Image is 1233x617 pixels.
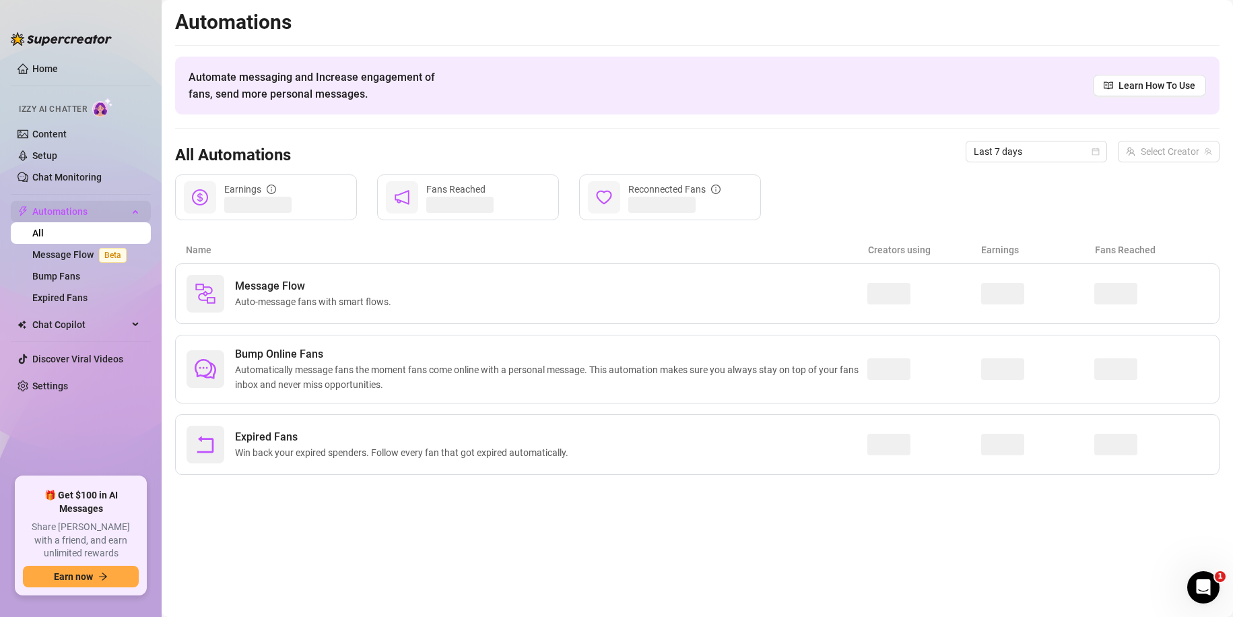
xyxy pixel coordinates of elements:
span: Win back your expired spenders. Follow every fan that got expired automatically. [235,445,574,460]
span: Fans Reached [426,184,486,195]
article: Name [186,242,868,257]
span: thunderbolt [18,206,28,217]
a: All [32,228,44,238]
span: calendar [1092,148,1100,156]
span: read [1104,81,1113,90]
article: Creators using [868,242,982,257]
span: arrow-right [98,572,108,581]
a: Discover Viral Videos [32,354,123,364]
a: Content [32,129,67,139]
div: Reconnected Fans [628,182,721,197]
span: Chat Copilot [32,314,128,335]
iframe: Intercom live chat [1187,571,1220,604]
article: Earnings [981,242,1095,257]
div: Earnings [224,182,276,197]
img: logo-BBDzfeDw.svg [11,32,112,46]
span: Last 7 days [974,141,1099,162]
span: Message Flow [235,278,397,294]
a: Expired Fans [32,292,88,303]
span: heart [596,189,612,205]
button: Earn nowarrow-right [23,566,139,587]
span: Automations [32,201,128,222]
h3: All Automations [175,145,291,166]
span: Izzy AI Chatter [19,103,87,116]
span: team [1204,148,1212,156]
span: notification [394,189,410,205]
span: Automatically message fans the moment fans come online with a personal message. This automation m... [235,362,867,392]
span: 1 [1215,571,1226,582]
span: info-circle [267,185,276,194]
span: 🎁 Get $100 in AI Messages [23,489,139,515]
span: comment [195,358,216,380]
span: Expired Fans [235,429,574,445]
a: Settings [32,381,68,391]
img: svg%3e [195,283,216,304]
a: Learn How To Use [1093,75,1206,96]
span: Automate messaging and Increase engagement of fans, send more personal messages. [189,69,448,102]
span: dollar [192,189,208,205]
a: Chat Monitoring [32,172,102,183]
span: Beta [99,248,127,263]
a: Home [32,63,58,74]
span: Bump Online Fans [235,346,867,362]
span: info-circle [711,185,721,194]
a: Setup [32,150,57,161]
span: Share [PERSON_NAME] with a friend, and earn unlimited rewards [23,521,139,560]
span: rollback [195,434,216,455]
img: AI Chatter [92,98,113,117]
article: Fans Reached [1095,242,1209,257]
span: Learn How To Use [1119,78,1195,93]
span: Earn now [54,571,93,582]
img: Chat Copilot [18,320,26,329]
span: Auto-message fans with smart flows. [235,294,397,309]
h2: Automations [175,9,1220,35]
a: Message FlowBeta [32,249,132,260]
a: Bump Fans [32,271,80,282]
